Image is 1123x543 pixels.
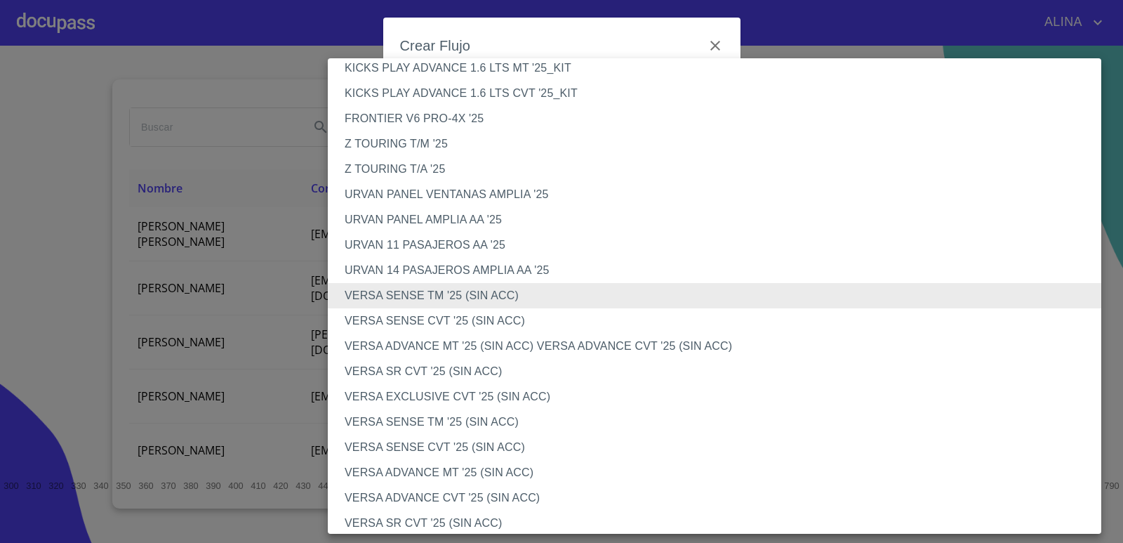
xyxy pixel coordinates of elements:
[328,283,1112,308] li: VERSA SENSE TM '25 (SIN ACC)
[328,207,1112,233] li: URVAN PANEL AMPLIA AA '25
[328,131,1112,157] li: Z TOURING T/M '25
[328,258,1112,283] li: URVAN 14 PASAJEROS AMPLIA AA '25
[328,485,1112,511] li: VERSA ADVANCE CVT '25 (SIN ACC)
[328,182,1112,207] li: URVAN PANEL VENTANAS AMPLIA '25
[328,81,1112,106] li: KICKS PLAY ADVANCE 1.6 LTS CVT '25_KIT
[328,308,1112,334] li: VERSA SENSE CVT '25 (SIN ACC)
[328,460,1112,485] li: VERSA ADVANCE MT '25 (SIN ACC)
[328,511,1112,536] li: VERSA SR CVT '25 (SIN ACC)
[328,410,1112,435] li: VERSA SENSE TM '25 (SIN ACC)
[328,157,1112,182] li: Z TOURING T/A '25
[328,384,1112,410] li: VERSA EXCLUSIVE CVT '25 (SIN ACC)
[328,334,1112,359] li: VERSA ADVANCE MT '25 (SIN ACC) VERSA ADVANCE CVT '25 (SIN ACC)
[328,359,1112,384] li: VERSA SR CVT '25 (SIN ACC)
[328,55,1112,81] li: KICKS PLAY ADVANCE 1.6 LTS MT '25_KIT
[328,233,1112,258] li: URVAN 11 PASAJEROS AA '25
[328,106,1112,131] li: FRONTIER V6 PRO-4X '25
[328,435,1112,460] li: VERSA SENSE CVT '25 (SIN ACC)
